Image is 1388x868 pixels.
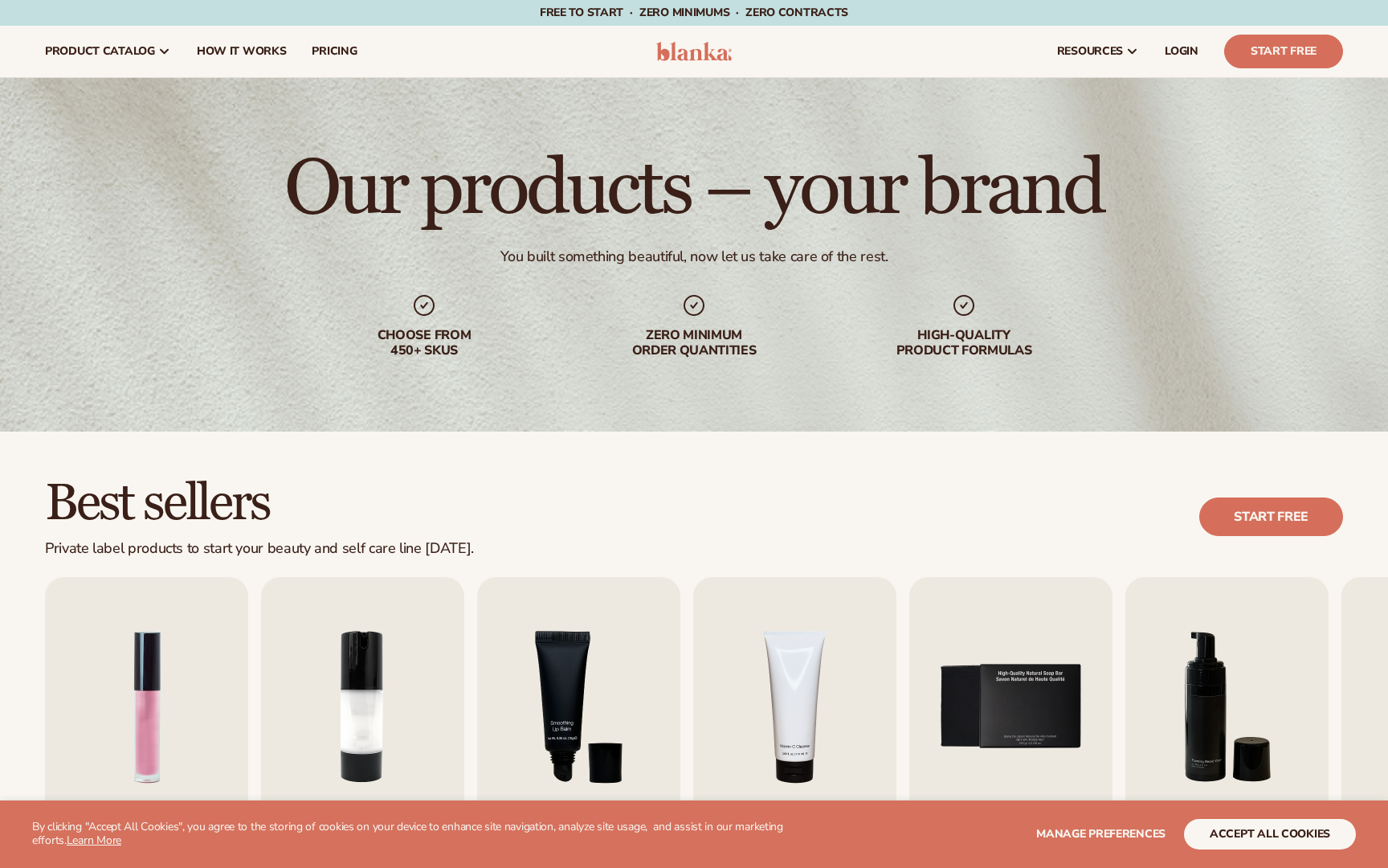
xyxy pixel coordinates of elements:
[1057,45,1123,58] span: resources
[1036,819,1166,850] button: Manage preferences
[32,26,184,77] a: product catalog
[312,45,357,58] span: pricing
[1224,35,1343,68] a: Start Free
[1199,497,1343,536] a: Start free
[184,26,300,77] a: How It Works
[861,328,1067,358] div: High-quality product formulas
[1184,819,1356,850] button: accept all cookies
[32,821,824,848] p: By clicking "Accept All Cookies", you agree to the storing of cookies on your device to enhance s...
[67,833,121,848] a: Learn More
[1036,826,1166,841] span: Manage preferences
[197,45,287,58] span: How It Works
[45,477,474,530] h2: Best sellers
[45,45,155,58] span: product catalog
[656,42,733,61] img: logo
[591,328,797,358] div: Zero minimum order quantities
[500,248,888,266] div: You built something beautiful, now let us take care of the rest.
[45,540,474,558] div: Private label products to start your beauty and self care line [DATE].
[1165,45,1198,58] span: LOGIN
[540,5,848,20] span: Free to start · ZERO minimums · ZERO contracts
[1152,26,1211,77] a: LOGIN
[321,328,527,358] div: Choose from 450+ Skus
[1044,26,1152,77] a: resources
[284,151,1103,228] h1: Our products – your brand
[299,26,369,77] a: pricing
